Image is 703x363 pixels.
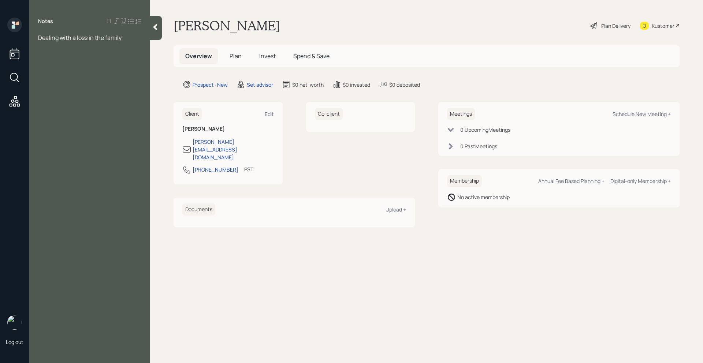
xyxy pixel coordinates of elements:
[193,81,228,89] div: Prospect · New
[460,126,510,134] div: 0 Upcoming Meeting s
[315,108,343,120] h6: Co-client
[447,108,475,120] h6: Meetings
[182,108,202,120] h6: Client
[182,126,274,132] h6: [PERSON_NAME]
[386,206,406,213] div: Upload +
[265,111,274,117] div: Edit
[247,81,273,89] div: Set advisor
[7,315,22,330] img: retirable_logo.png
[6,338,23,345] div: Log out
[193,166,238,173] div: [PHONE_NUMBER]
[460,142,497,150] div: 0 Past Meeting s
[293,52,330,60] span: Spend & Save
[343,81,370,89] div: $0 invested
[610,177,671,184] div: Digital-only Membership +
[174,18,280,34] h1: [PERSON_NAME]
[538,177,605,184] div: Annual Fee Based Planning +
[292,81,324,89] div: $0 net-worth
[259,52,276,60] span: Invest
[38,34,122,42] span: Dealing with a loss in the family
[389,81,420,89] div: $0 deposited
[613,111,671,117] div: Schedule New Meeting +
[38,18,53,25] label: Notes
[244,165,253,173] div: PST
[601,22,631,30] div: Plan Delivery
[182,203,215,216] h6: Documents
[447,175,482,187] h6: Membership
[457,193,510,201] div: No active membership
[652,22,674,30] div: Kustomer
[185,52,212,60] span: Overview
[230,52,242,60] span: Plan
[193,138,274,161] div: [PERSON_NAME][EMAIL_ADDRESS][DOMAIN_NAME]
